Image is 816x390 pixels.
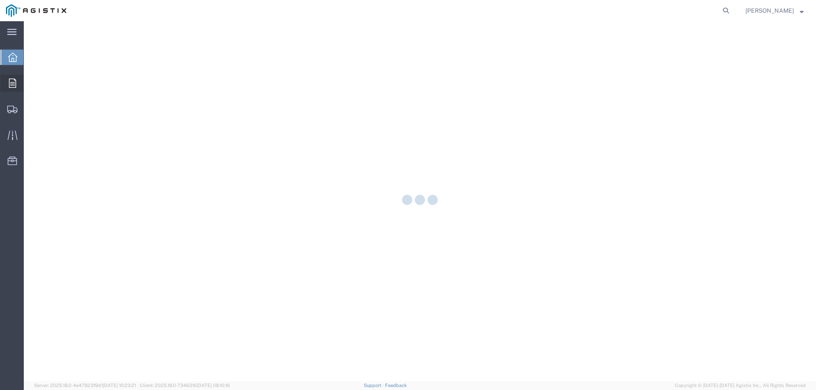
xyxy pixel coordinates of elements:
button: [PERSON_NAME] [745,6,804,16]
a: Feedback [385,383,407,388]
span: Server: 2025.18.0-4e47823f9d1 [34,383,136,388]
span: [DATE] 08:10:16 [197,383,230,388]
span: [DATE] 10:23:21 [103,383,136,388]
span: Client: 2025.18.0-7346316 [140,383,230,388]
span: Dave Thomas [745,6,794,15]
span: Copyright © [DATE]-[DATE] Agistix Inc., All Rights Reserved [675,382,806,389]
img: logo [6,4,66,17]
a: Support [364,383,385,388]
